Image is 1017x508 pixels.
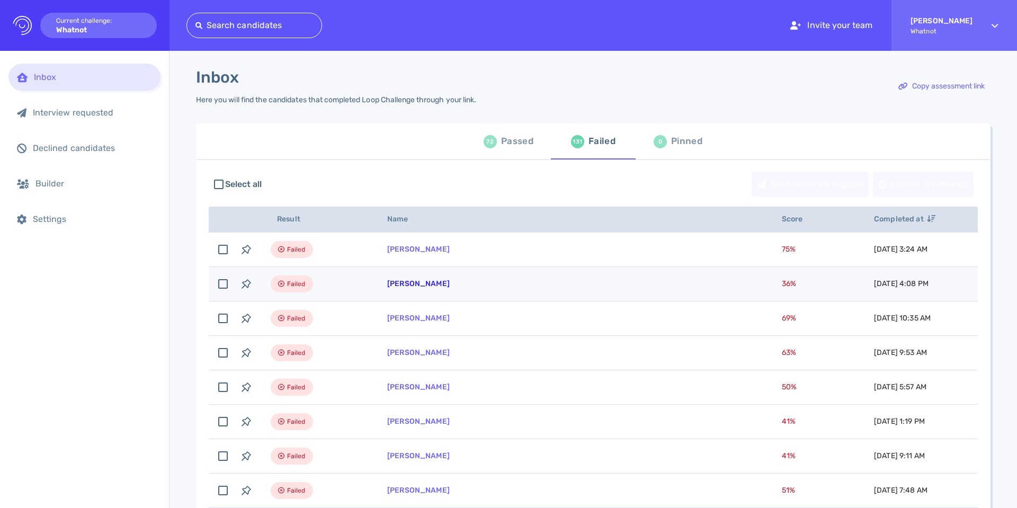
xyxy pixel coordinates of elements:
a: [PERSON_NAME] [387,417,450,426]
a: [PERSON_NAME] [387,486,450,495]
span: [DATE] 9:11 AM [874,451,925,460]
div: Failed [588,133,615,149]
a: [PERSON_NAME] [387,279,450,288]
div: Decline candidates [873,172,973,197]
span: Failed [287,278,306,290]
div: 131 [571,135,584,148]
a: [PERSON_NAME] [387,382,450,391]
span: [DATE] 9:53 AM [874,348,927,357]
div: Copy assessment link [893,74,990,99]
span: Failed [287,312,306,325]
span: 63 % [782,348,796,357]
span: [DATE] 10:35 AM [874,314,931,323]
div: 0 [654,135,667,148]
a: [PERSON_NAME] [387,314,450,323]
span: 69 % [782,314,796,323]
span: 36 % [782,279,796,288]
button: Send interview request [752,172,869,197]
h1: Inbox [196,68,239,87]
span: 50 % [782,382,797,391]
div: Here you will find the candidates that completed Loop Challenge through your link. [196,95,476,104]
a: [PERSON_NAME] [387,348,450,357]
div: Settings [33,214,152,224]
button: Copy assessment link [893,74,991,99]
div: Builder [35,179,152,189]
span: Select all [225,178,262,191]
a: [PERSON_NAME] [387,451,450,460]
span: Failed [287,381,306,394]
div: Passed [501,133,533,149]
span: [DATE] 1:19 PM [874,417,925,426]
span: Completed at [874,215,935,224]
span: 75 % [782,245,796,254]
span: 51 % [782,486,795,495]
span: Failed [287,450,306,462]
div: Send interview request [752,172,868,197]
span: [DATE] 4:08 PM [874,279,929,288]
div: Declined candidates [33,143,152,153]
span: [DATE] 7:48 AM [874,486,927,495]
span: Failed [287,346,306,359]
a: [PERSON_NAME] [387,245,450,254]
span: 41 % [782,451,796,460]
div: Pinned [671,133,702,149]
span: Name [387,215,420,224]
div: 72 [484,135,497,148]
span: [DATE] 5:57 AM [874,382,926,391]
button: Decline candidates [873,172,974,197]
strong: [PERSON_NAME] [911,16,973,25]
span: 41 % [782,417,796,426]
span: Failed [287,415,306,428]
span: Whatnot [911,28,973,35]
span: [DATE] 3:24 AM [874,245,927,254]
div: Interview requested [33,108,152,118]
span: Score [782,215,815,224]
span: Failed [287,484,306,497]
th: Result [258,207,374,233]
span: Failed [287,243,306,256]
div: Inbox [34,72,152,82]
